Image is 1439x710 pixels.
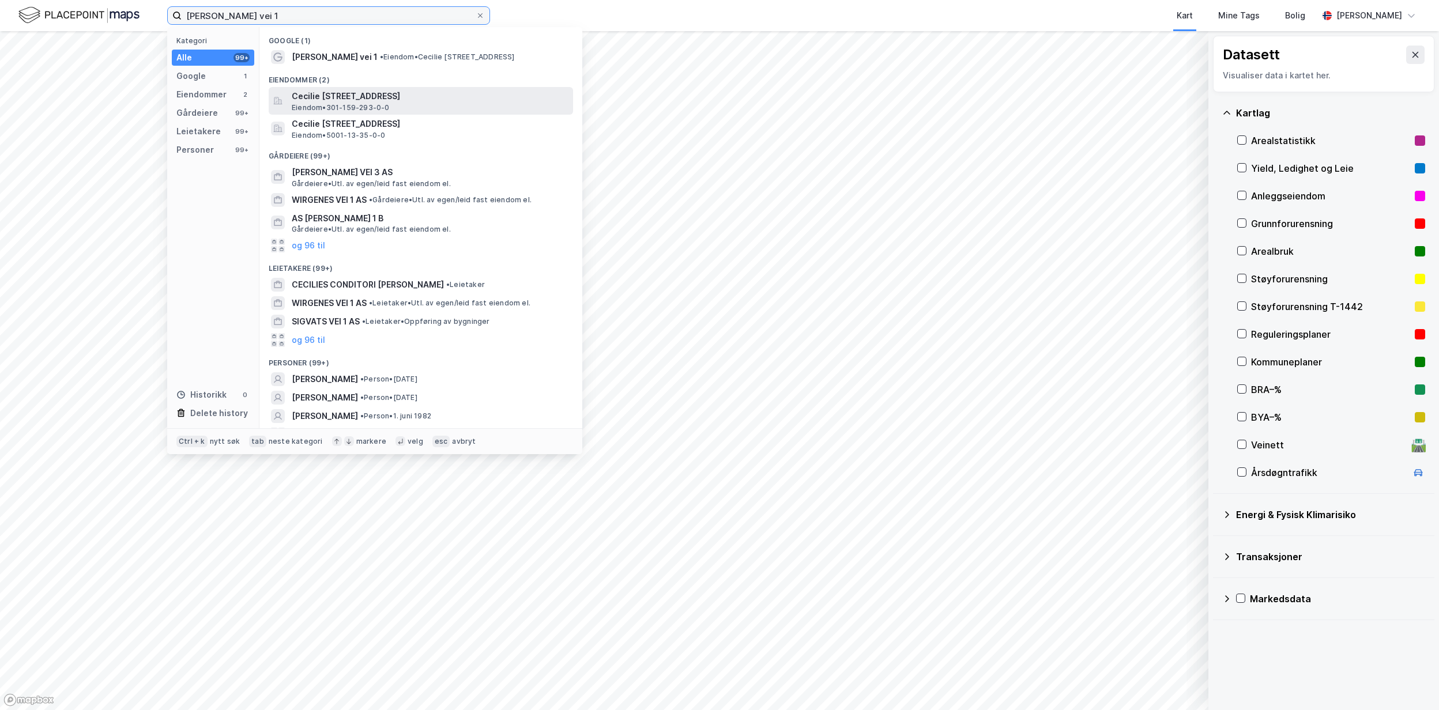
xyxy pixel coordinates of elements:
div: [PERSON_NAME] [1336,9,1402,22]
span: • [380,52,383,61]
span: Cecilie [STREET_ADDRESS] [292,117,568,131]
div: BRA–% [1251,383,1410,396]
div: Grunnforurensning [1251,217,1410,231]
span: Eiendom • 5001-13-35-0-0 [292,131,385,140]
div: Datasett [1223,46,1280,64]
div: Reguleringsplaner [1251,327,1410,341]
span: Person • [DATE] [360,375,417,384]
div: Årsdøgntrafikk [1251,466,1407,479]
button: og 96 til [292,239,325,252]
div: Energi & Fysisk Klimarisiko [1236,508,1425,522]
div: Delete history [190,406,248,420]
img: logo.f888ab2527a4732fd821a326f86c7f29.svg [18,5,140,25]
div: Støyforurensning T-1442 [1251,300,1410,314]
span: [PERSON_NAME] [292,391,358,405]
span: Person • 1. juni 1982 [360,411,431,421]
div: velg [408,437,423,446]
span: • [360,393,364,402]
div: Veinett [1251,438,1407,452]
span: • [446,280,450,289]
div: 2 [240,90,250,99]
div: Kart [1177,9,1193,22]
div: esc [432,436,450,447]
div: Eiendommer (2) [259,66,582,87]
div: markere [356,437,386,446]
div: Personer (99+) [259,349,582,370]
div: 🛣️ [1411,437,1426,452]
div: Personer [176,143,214,157]
span: [PERSON_NAME] vei 1 [292,50,378,64]
span: Eiendom • 301-159-293-0-0 [292,103,390,112]
span: • [369,195,372,204]
span: Eiendom • Cecilie [STREET_ADDRESS] [380,52,515,62]
span: Leietaker • Oppføring av bygninger [362,317,490,326]
input: Søk på adresse, matrikkel, gårdeiere, leietakere eller personer [182,7,476,24]
div: Transaksjoner [1236,550,1425,564]
div: Arealstatistikk [1251,134,1410,148]
span: • [362,317,366,326]
div: neste kategori [269,437,323,446]
span: Gårdeiere • Utl. av egen/leid fast eiendom el. [369,195,532,205]
div: Alle [176,51,192,65]
div: 0 [240,390,250,399]
div: 99+ [233,145,250,154]
span: WIRGENES VEI 1 AS [292,296,367,310]
div: tab [249,436,266,447]
div: Kommuneplaner [1251,355,1410,369]
div: BYA–% [1251,410,1410,424]
div: Arealbruk [1251,244,1410,258]
div: 99+ [233,108,250,118]
span: • [360,375,364,383]
span: CECILIES CONDITORI [PERSON_NAME] [292,278,444,292]
div: Støyforurensning [1251,272,1410,286]
div: Kontrollprogram for chat [1381,655,1439,710]
div: Google (1) [259,27,582,48]
div: Kategori [176,36,254,45]
span: Cecilie [STREET_ADDRESS] [292,89,568,103]
div: Anleggseiendom [1251,189,1410,203]
div: Yield, Ledighet og Leie [1251,161,1410,175]
span: [PERSON_NAME] [292,409,358,423]
div: 99+ [233,53,250,62]
div: 99+ [233,127,250,136]
div: Historikk [176,388,227,402]
span: Leietaker • Utl. av egen/leid fast eiendom el. [369,299,530,308]
span: [PERSON_NAME] VEI 3 AS [292,165,568,179]
div: Leietakere (99+) [259,255,582,275]
span: Leietaker [446,280,485,289]
span: [PERSON_NAME] [292,372,358,386]
div: Leietakere [176,124,221,138]
span: Gårdeiere • Utl. av egen/leid fast eiendom el. [292,225,451,234]
div: 1 [240,71,250,81]
div: Gårdeiere (99+) [259,142,582,163]
div: Mine Tags [1218,9,1260,22]
div: Markedsdata [1250,592,1425,606]
span: SIGVATS VEI 1 AS [292,315,360,328]
a: Mapbox homepage [3,693,54,707]
span: Person • [DATE] [360,393,417,402]
span: Gårdeiere • Utl. av egen/leid fast eiendom el. [292,179,451,188]
span: • [369,299,372,307]
div: Ctrl + k [176,436,208,447]
span: AS [PERSON_NAME] 1 B [292,212,568,225]
div: Eiendommer [176,88,227,101]
div: nytt søk [210,437,240,446]
div: Kartlag [1236,106,1425,120]
button: og 96 til [292,333,325,347]
div: Visualiser data i kartet her. [1223,69,1425,82]
div: Google [176,69,206,83]
div: Bolig [1285,9,1305,22]
div: avbryt [452,437,476,446]
span: • [360,411,364,420]
div: Gårdeiere [176,106,218,120]
iframe: Chat Widget [1381,655,1439,710]
span: WIRGENES VEI 1 AS [292,193,367,207]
